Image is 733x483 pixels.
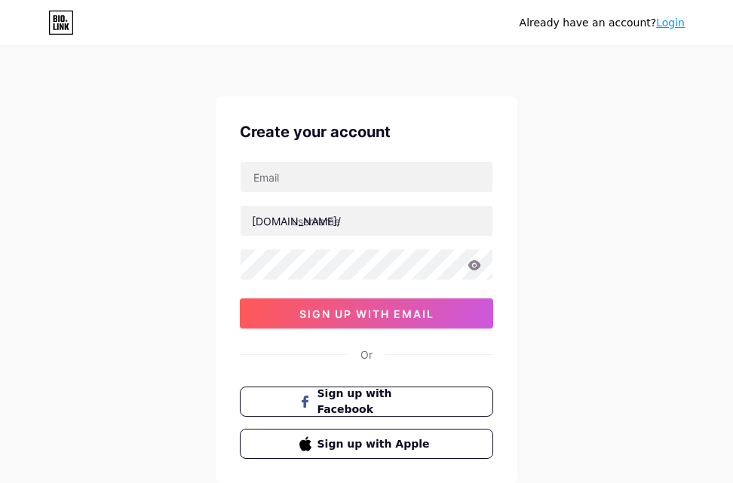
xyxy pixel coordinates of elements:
button: Sign up with Apple [240,429,493,459]
div: Create your account [240,121,493,143]
div: Or [360,347,373,362]
button: Sign up with Facebook [240,387,493,417]
button: sign up with email [240,298,493,329]
span: Sign up with Apple [317,436,434,452]
input: Email [241,162,492,192]
span: Sign up with Facebook [317,386,434,417]
span: sign up with email [299,307,434,320]
a: Login [656,17,685,29]
div: Already have an account? [520,15,685,31]
div: [DOMAIN_NAME]/ [252,213,341,229]
input: username [241,206,492,236]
